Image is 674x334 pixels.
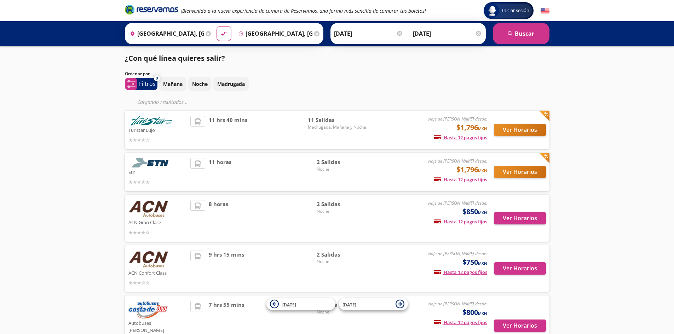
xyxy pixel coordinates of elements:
[428,116,487,122] em: viaje de [PERSON_NAME] desde:
[462,307,487,318] span: $800
[128,218,187,226] p: ACN Gran Clase
[317,251,366,259] span: 2 Salidas
[156,75,158,81] span: 0
[317,166,366,172] span: Noche
[413,25,482,42] input: Opcional
[456,164,487,175] span: $1,796
[266,298,335,310] button: [DATE]
[494,124,546,136] button: Ver Horarios
[125,4,178,15] i: Brand Logo
[128,158,174,168] img: Etn
[125,4,178,17] a: Brand Logo
[128,301,168,318] img: Autobuses Costa de Oro
[428,200,487,206] em: viaje de [PERSON_NAME] desde:
[434,319,487,326] span: Hasta 12 pagos fijos
[235,25,312,42] input: Buscar Destino
[478,260,487,266] small: MXN
[317,158,366,166] span: 2 Salidas
[478,210,487,215] small: MXN
[128,268,187,277] p: ACN Confort Class
[125,71,150,77] p: Ordenar por
[499,7,532,14] span: Iniciar sesión
[428,251,487,257] em: viaje de [PERSON_NAME] desde:
[139,80,156,88] p: Filtros
[456,122,487,133] span: $1,796
[342,301,356,307] span: [DATE]
[478,168,487,173] small: MXN
[308,116,366,124] span: 11 Salidas
[434,134,487,141] span: Hasta 12 pagos fijos
[478,126,487,131] small: MXN
[163,80,183,88] p: Mañana
[317,258,366,265] span: Noche
[493,23,549,44] button: Buscar
[209,158,231,186] span: 11 horas
[125,53,225,64] p: ¿Con qué línea quieres salir?
[188,77,212,91] button: Noche
[209,116,247,144] span: 11 hrs 40 mins
[434,176,487,183] span: Hasta 12 pagos fijos
[494,166,546,178] button: Ver Horarios
[462,257,487,268] span: $750
[478,311,487,316] small: MXN
[494,320,546,332] button: Ver Horarios
[127,25,204,42] input: Buscar Origen
[434,269,487,275] span: Hasta 12 pagos fijos
[339,298,408,310] button: [DATE]
[308,124,366,130] span: Madrugada, Mañana y Noche
[428,301,487,307] em: viaje de [PERSON_NAME] desde:
[128,116,174,125] img: Turistar Lujo
[494,262,546,275] button: Ver Horarios
[213,77,249,91] button: Madrugada
[428,158,487,164] em: viaje de [PERSON_NAME] desde:
[217,80,245,88] p: Madrugada
[462,206,487,217] span: $850
[181,7,426,14] em: ¡Bienvenido a la nueva experiencia de compra de Reservamos, una forma más sencilla de comprar tus...
[192,80,208,88] p: Noche
[282,301,296,307] span: [DATE]
[334,25,403,42] input: Elegir Fecha
[317,309,366,315] span: Noche
[125,78,157,90] button: 0Filtros
[128,125,187,134] p: Turistar Lujo
[209,251,244,287] span: 9 hrs 15 mins
[209,200,228,236] span: 8 horas
[541,6,549,15] button: English
[128,168,187,176] p: Etn
[317,200,366,208] span: 2 Salidas
[159,77,186,91] button: Mañana
[128,251,169,268] img: ACN Confort Class
[128,200,169,218] img: ACN Gran Clase
[494,212,546,224] button: Ver Horarios
[137,99,188,105] em: Cargando resultados ...
[434,218,487,225] span: Hasta 12 pagos fijos
[317,208,366,215] span: Noche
